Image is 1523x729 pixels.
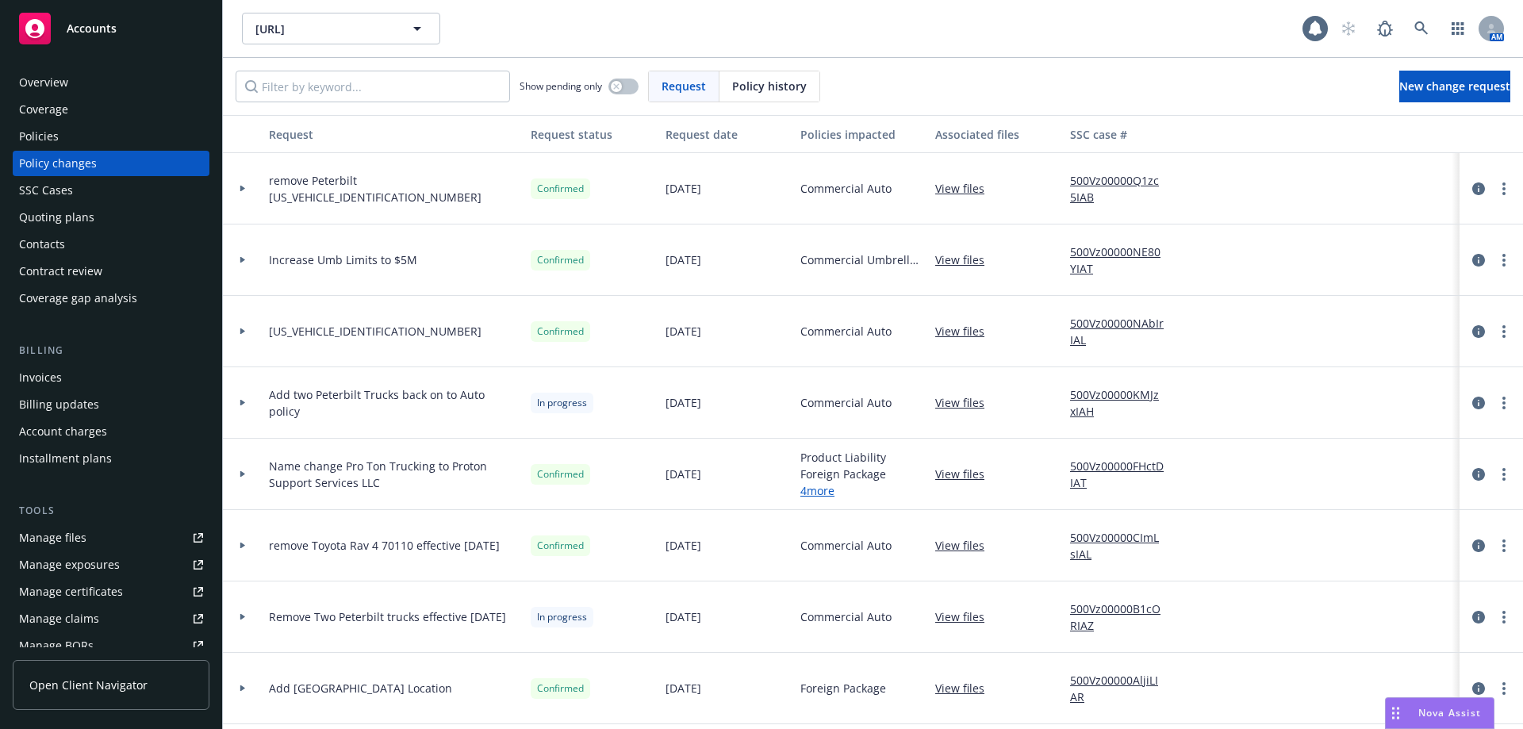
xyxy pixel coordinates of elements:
div: Request date [666,126,788,143]
div: Manage exposures [19,552,120,577]
span: [URL] [255,21,393,37]
span: [DATE] [666,608,701,625]
span: Confirmed [537,681,584,696]
span: Foreign Package [800,680,886,696]
button: Request [263,115,524,153]
a: Report a Bug [1369,13,1401,44]
a: 4 more [800,482,886,499]
span: [DATE] [666,180,701,197]
a: SSC Cases [13,178,209,203]
span: [DATE] [666,537,701,554]
div: Toggle Row Expanded [223,653,263,724]
div: Toggle Row Expanded [223,510,263,581]
span: Confirmed [537,253,584,267]
div: Associated files [935,126,1057,143]
span: [US_VEHICLE_IDENTIFICATION_NUMBER] [269,323,481,340]
a: Policies [13,124,209,149]
a: Manage claims [13,606,209,631]
div: Contacts [19,232,65,257]
a: more [1494,179,1513,198]
span: Name change Pro Ton Trucking to Proton Support Services LLC [269,458,518,491]
a: circleInformation [1469,679,1488,698]
a: circleInformation [1469,608,1488,627]
span: Policy history [732,78,807,94]
span: Commercial Umbrella - Umbrella $5M [800,251,923,268]
a: circleInformation [1469,465,1488,484]
a: circleInformation [1469,251,1488,270]
a: Start snowing [1333,13,1364,44]
a: View files [935,394,997,411]
div: Account charges [19,419,107,444]
span: Request [662,78,706,94]
div: Policies [19,124,59,149]
input: Filter by keyword... [236,71,510,102]
a: more [1494,608,1513,627]
span: remove Peterbilt [US_VEHICLE_IDENTIFICATION_NUMBER] [269,172,518,205]
a: Switch app [1442,13,1474,44]
a: 500Vz00000Q1zc5IAB [1070,172,1176,205]
a: Coverage [13,97,209,122]
div: Toggle Row Expanded [223,153,263,224]
span: [DATE] [666,251,701,268]
span: In progress [537,610,587,624]
a: Invoices [13,365,209,390]
a: Search [1406,13,1437,44]
a: Account charges [13,419,209,444]
div: Contract review [19,259,102,284]
a: circleInformation [1469,322,1488,341]
span: Commercial Auto [800,537,892,554]
span: Show pending only [520,79,602,93]
div: Billing updates [19,392,99,417]
a: Coverage gap analysis [13,286,209,311]
a: 500Vz00000CImLsIAL [1070,529,1176,562]
a: Accounts [13,6,209,51]
span: Commercial Auto [800,323,892,340]
a: more [1494,393,1513,412]
div: Request status [531,126,653,143]
div: Invoices [19,365,62,390]
span: [DATE] [666,394,701,411]
span: Open Client Navigator [29,677,148,693]
span: New change request [1399,79,1510,94]
span: Commercial Auto [800,608,892,625]
span: Accounts [67,22,117,35]
div: Request [269,126,518,143]
a: View files [935,680,997,696]
a: circleInformation [1469,393,1488,412]
button: Request status [524,115,659,153]
button: SSC case # [1064,115,1183,153]
a: Policy changes [13,151,209,176]
a: Quoting plans [13,205,209,230]
a: Contract review [13,259,209,284]
div: Manage files [19,525,86,551]
button: Nova Assist [1385,697,1494,729]
div: Coverage [19,97,68,122]
div: Overview [19,70,68,95]
a: View files [935,608,997,625]
span: Confirmed [537,324,584,339]
span: Commercial Auto [800,180,892,197]
a: Contacts [13,232,209,257]
a: Installment plans [13,446,209,471]
span: Add [GEOGRAPHIC_DATA] Location [269,680,452,696]
a: View files [935,180,997,197]
div: Policy changes [19,151,97,176]
button: Policies impacted [794,115,929,153]
div: Toggle Row Expanded [223,224,263,296]
a: New change request [1399,71,1510,102]
span: Increase Umb Limits to $5M [269,251,417,268]
span: Manage exposures [13,552,209,577]
div: Toggle Row Expanded [223,439,263,510]
a: Manage BORs [13,633,209,658]
div: Quoting plans [19,205,94,230]
div: Coverage gap analysis [19,286,137,311]
span: Commercial Auto [800,394,892,411]
span: Confirmed [537,539,584,553]
span: Confirmed [537,182,584,196]
span: Product Liability [800,449,886,466]
a: 500Vz00000NAbIrIAL [1070,315,1176,348]
a: Overview [13,70,209,95]
a: more [1494,536,1513,555]
a: Manage certificates [13,579,209,604]
button: [URL] [242,13,440,44]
